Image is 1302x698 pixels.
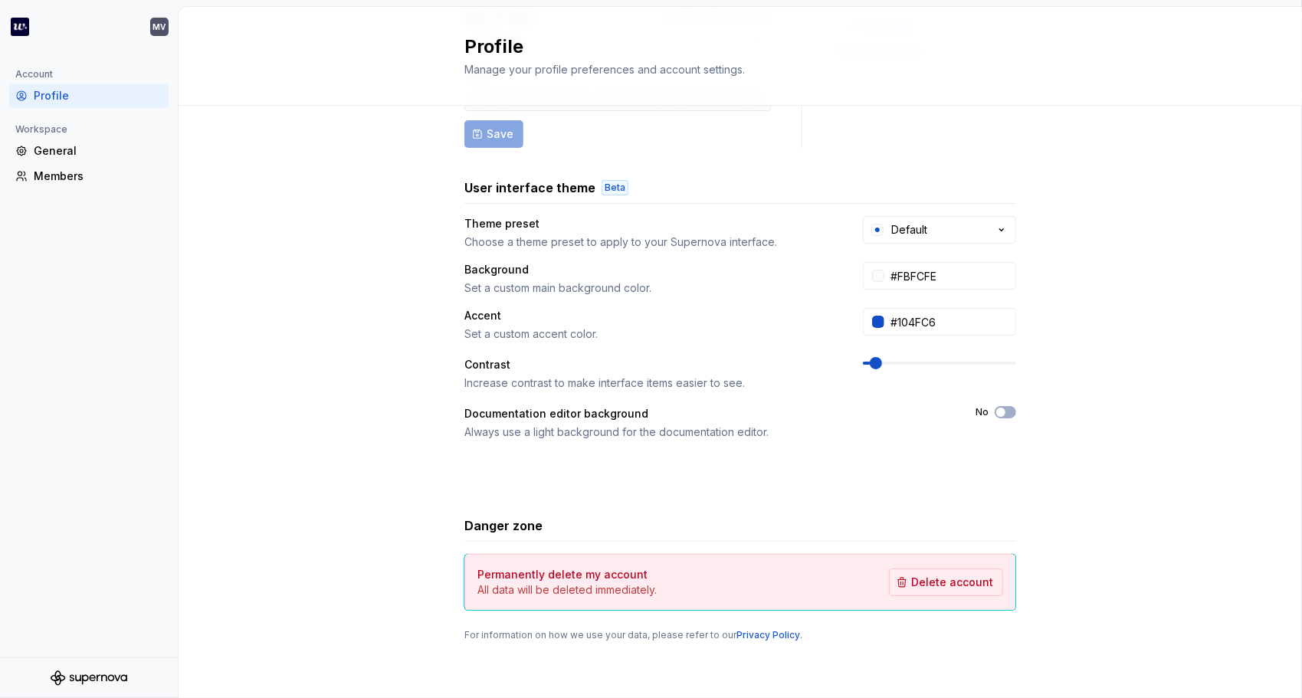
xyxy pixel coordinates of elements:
div: Default [891,222,927,238]
h3: Danger zone [464,516,543,535]
input: #104FC6 [884,308,1016,336]
div: Beta [602,180,628,195]
label: No [976,406,989,418]
div: Contrast [464,357,835,372]
span: Manage your profile preferences and account settings. [464,63,745,76]
div: Documentation editor background [464,406,948,421]
button: Default [863,216,1016,244]
div: MV [153,21,166,33]
h2: Profile [464,34,998,59]
div: Set a custom main background color. [464,280,835,296]
div: Set a custom accent color. [464,326,835,342]
a: General [9,139,169,163]
div: Accent [464,308,835,323]
input: #FFFFFF [884,262,1016,290]
h4: Permanently delete my account [477,567,648,582]
div: Choose a theme preset to apply to your Supernova interface. [464,234,835,250]
div: General [34,143,162,159]
p: All data will be deleted immediately. [477,582,657,598]
img: 605a6a57-6d48-4b1b-b82b-b0bc8b12f237.png [11,18,29,36]
div: Always use a light background for the documentation editor. [464,424,948,440]
div: Account [9,65,59,84]
svg: Supernova Logo [51,670,127,686]
div: Members [34,169,162,184]
a: Privacy Policy [736,629,800,641]
div: Profile [34,88,162,103]
div: Increase contrast to make interface items easier to see. [464,375,835,391]
button: Delete account [889,569,1003,596]
div: Workspace [9,120,74,139]
a: Members [9,164,169,188]
div: Theme preset [464,216,835,231]
span: Delete account [911,575,993,590]
a: Profile [9,84,169,108]
div: For information on how we use your data, please refer to our . [464,629,1016,641]
h3: User interface theme [464,179,595,197]
button: MV [3,10,175,44]
div: Background [464,262,835,277]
